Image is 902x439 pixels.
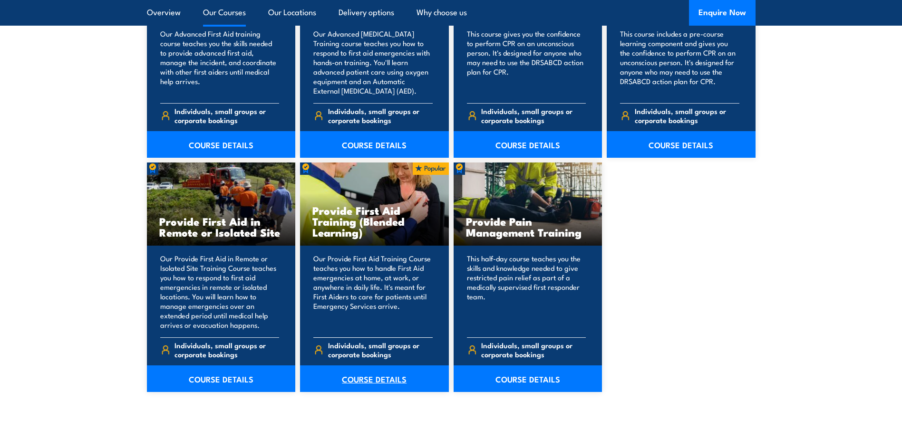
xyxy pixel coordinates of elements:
a: COURSE DETAILS [454,365,602,392]
span: Individuals, small groups or corporate bookings [175,106,279,124]
a: COURSE DETAILS [300,365,449,392]
a: COURSE DETAILS [607,131,756,158]
span: Individuals, small groups or corporate bookings [328,106,433,124]
a: COURSE DETAILS [147,365,296,392]
a: COURSE DETAILS [300,131,449,158]
p: Our Advanced [MEDICAL_DATA] Training course teaches you how to respond to first aid emergencies w... [313,29,433,95]
span: Individuals, small groups or corporate bookings [328,341,433,359]
a: COURSE DETAILS [147,131,296,158]
p: Our Provide First Aid Training Course teaches you how to handle First Aid emergencies at home, at... [313,254,433,330]
p: This course includes a pre-course learning component and gives you the confidence to perform CPR ... [620,29,739,95]
p: This half-day course teaches you the skills and knowledge needed to give restricted pain relief a... [467,254,586,330]
h3: Provide Pain Management Training [466,216,590,238]
p: Our Advanced First Aid training course teaches you the skills needed to provide advanced first ai... [160,29,280,95]
p: This course gives you the confidence to perform CPR on an unconscious person. It's designed for a... [467,29,586,95]
span: Individuals, small groups or corporate bookings [635,106,739,124]
h3: Provide First Aid in Remote or Isolated Site [159,216,283,238]
a: COURSE DETAILS [454,131,602,158]
p: Our Provide First Aid in Remote or Isolated Site Training Course teaches you how to respond to fi... [160,254,280,330]
h3: Provide First Aid Training (Blended Learning) [312,205,436,238]
span: Individuals, small groups or corporate bookings [481,341,586,359]
span: Individuals, small groups or corporate bookings [175,341,279,359]
span: Individuals, small groups or corporate bookings [481,106,586,124]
